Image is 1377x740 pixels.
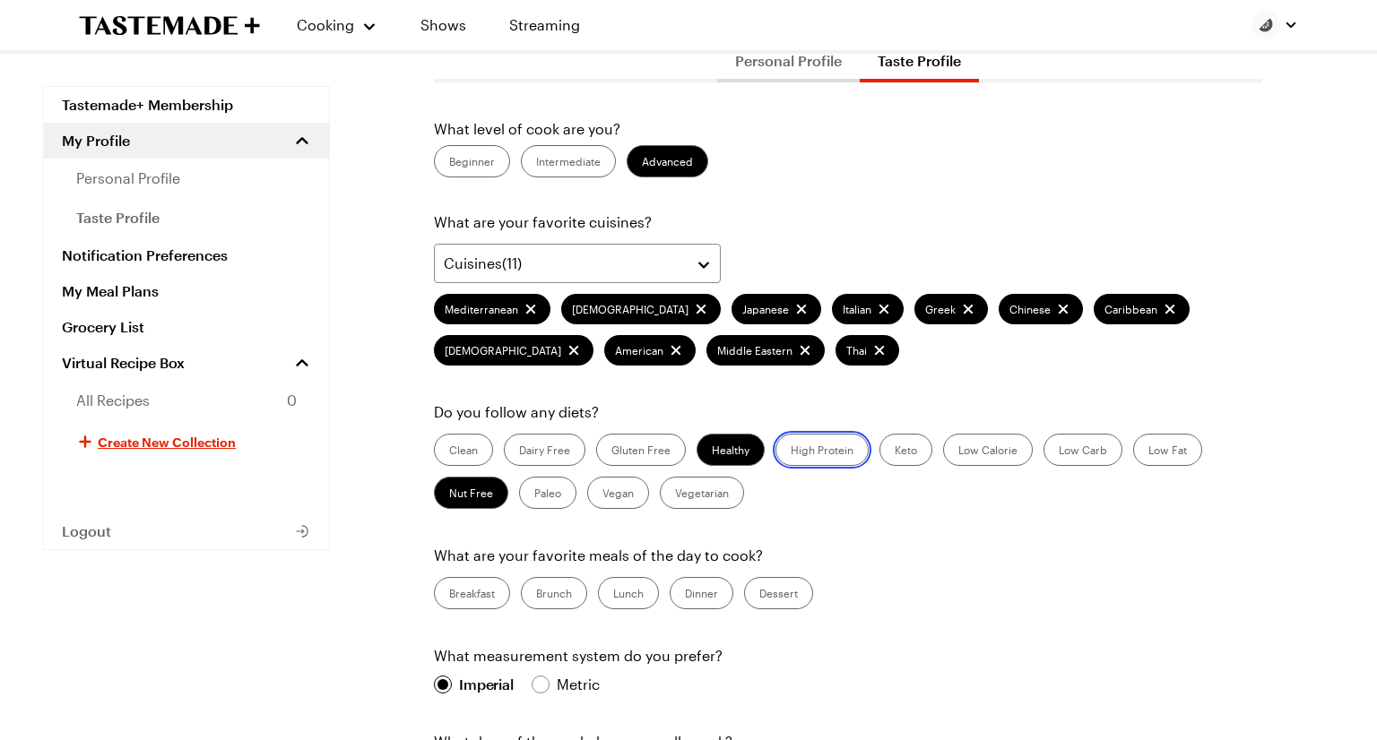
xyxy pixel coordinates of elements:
label: Healthy [697,434,765,466]
span: [DEMOGRAPHIC_DATA] [445,341,561,359]
label: Advanced [627,145,708,177]
button: remove American [667,341,685,359]
label: Intermediate [521,145,616,177]
label: Dairy Free [504,434,585,466]
span: Imperial [459,674,515,695]
button: Create New Collection [44,420,329,463]
span: Create New Collection [98,433,236,451]
button: remove Japanese [792,300,810,318]
button: Profile picture [1251,11,1298,39]
label: Low Carb [1044,434,1122,466]
button: remove Thai [870,341,888,359]
span: American [615,341,663,359]
label: Clean [434,434,493,466]
span: Greek [925,300,956,318]
button: remove Caribbean [1161,300,1179,318]
span: Metric [557,674,601,695]
label: Lunch [598,577,659,609]
a: personal profile [44,159,329,198]
label: Keto [879,434,932,466]
span: All Recipes [76,390,150,411]
div: Metric [557,674,599,695]
label: Dessert [744,577,813,609]
a: Tastemade+ Membership [44,87,329,123]
p: What measurement system do you prefer? [434,645,1262,667]
a: Virtual Recipe Box [44,345,329,381]
label: Brunch [521,577,587,609]
button: Cuisines(11) [434,244,721,283]
label: Dinner [670,577,733,609]
a: My Meal Plans [44,273,329,309]
span: 0 [287,390,297,411]
a: taste profile [44,198,329,237]
div: Cuisines ( 11 ) [444,253,684,274]
button: Cooking [296,4,377,47]
button: remove Chinese [1054,300,1072,318]
label: Beginner [434,145,510,177]
label: Gluten Free [596,434,686,466]
p: What are your favorite cuisines? [434,211,1262,233]
span: Virtual Recipe Box [62,354,185,372]
div: Imperial [459,674,514,695]
button: remove Middle Eastern [796,341,814,359]
label: Vegetarian [660,477,744,509]
button: remove Asian [565,341,583,359]
button: Taste Profile [860,39,979,82]
button: My Profile [44,123,329,159]
span: Chinese [1009,300,1051,318]
span: Middle Eastern [717,341,792,359]
a: All Recipes0 [44,381,329,420]
span: Logout [62,522,111,540]
span: Cooking [297,16,354,33]
span: personal profile [76,168,180,189]
label: Breakfast [434,577,510,609]
button: remove Korean [692,300,710,318]
label: Low Fat [1133,434,1202,466]
span: Caribbean [1104,300,1157,318]
span: Thai [846,341,867,359]
span: taste profile [76,207,160,228]
span: My Profile [62,132,130,150]
button: Logout [44,513,329,549]
a: To Tastemade Home Page [79,15,260,36]
span: Italian [843,300,871,318]
span: Mediterranean [445,300,518,318]
label: Nut Free [434,477,508,509]
span: Japanese [742,300,789,318]
a: Grocery List [44,309,329,345]
p: What level of cook are you? [434,118,1262,140]
button: Personal Profile [717,39,860,82]
a: Notification Preferences [44,237,329,273]
button: remove Mediterranean [522,300,540,318]
p: What are your favorite meals of the day to cook? [434,545,1262,566]
p: Do you follow any diets? [434,401,1262,423]
span: [DEMOGRAPHIC_DATA] [572,300,688,318]
label: Vegan [587,477,649,509]
label: High Protein [775,434,869,466]
button: remove Greek [959,300,977,318]
label: Paleo [519,477,576,509]
img: Profile picture [1251,11,1280,39]
button: remove Italian [875,300,893,318]
label: Low Calorie [943,434,1033,466]
div: Imperial Metric [434,674,599,695]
